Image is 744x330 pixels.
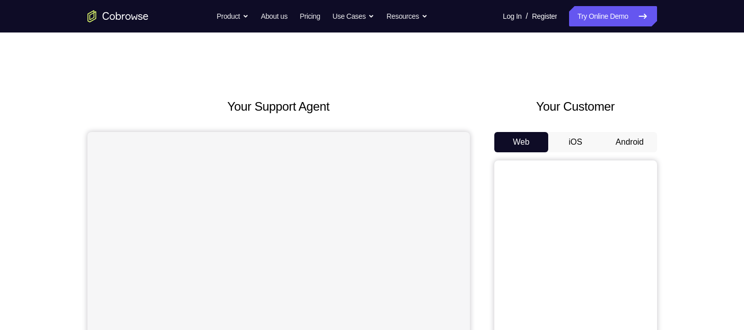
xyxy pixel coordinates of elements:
h2: Your Support Agent [87,97,470,116]
a: About us [261,6,287,26]
button: Product [217,6,249,26]
a: Pricing [300,6,320,26]
button: iOS [548,132,603,152]
a: Try Online Demo [569,6,657,26]
span: / [526,10,528,22]
button: Use Cases [333,6,374,26]
button: Resources [386,6,428,26]
button: Android [603,132,657,152]
button: Web [494,132,549,152]
a: Log In [503,6,522,26]
h2: Your Customer [494,97,657,116]
a: Go to the home page [87,10,148,22]
a: Register [532,6,557,26]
